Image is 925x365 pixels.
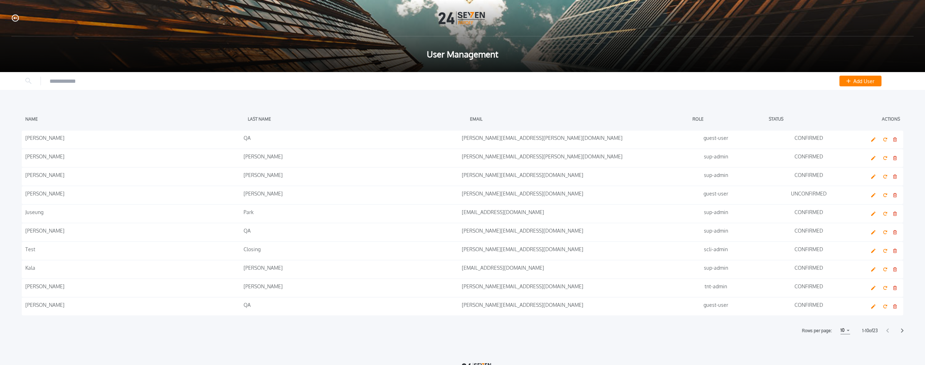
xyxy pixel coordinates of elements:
div: [PERSON_NAME][EMAIL_ADDRESS][PERSON_NAME][DOMAIN_NAME] [462,153,676,163]
button: 10 [840,327,850,334]
div: [PERSON_NAME][EMAIL_ADDRESS][DOMAIN_NAME] [462,227,676,238]
div: scli-admin [680,245,752,256]
div: [PERSON_NAME] [25,134,240,145]
button: [PERSON_NAME]QA[PERSON_NAME][EMAIL_ADDRESS][PERSON_NAME][DOMAIN_NAME]guest-userCONFIRMED [22,131,903,148]
button: Add User [839,76,881,86]
button: [PERSON_NAME][PERSON_NAME][PERSON_NAME][EMAIL_ADDRESS][DOMAIN_NAME]sup-adminCONFIRMED [22,168,903,186]
div: Kala [25,264,240,275]
div: sup-admin [680,171,752,182]
div: 10 [840,326,844,335]
div: guest-user [680,301,752,312]
label: Rows per page: [802,327,832,334]
div: [PERSON_NAME] [244,264,458,275]
button: [PERSON_NAME][PERSON_NAME][PERSON_NAME][EMAIL_ADDRESS][DOMAIN_NAME]guest-userUNCONFIRMED [22,186,903,204]
div: guest-user [680,190,752,201]
div: QA [244,227,458,238]
div: Closing [244,245,458,256]
button: JuseungPark[EMAIL_ADDRESS][DOMAIN_NAME]sup-adminCONFIRMED [22,205,903,223]
div: QA [244,134,458,145]
div: STATUS [769,113,878,124]
div: guest-user [680,134,752,145]
div: sup-admin [680,153,752,163]
div: CONFIRMED [755,245,863,256]
div: CONFIRMED [755,171,863,182]
img: Logo [439,11,486,25]
div: [PERSON_NAME][EMAIL_ADDRESS][DOMAIN_NAME] [462,245,676,256]
div: Juseung [25,208,240,219]
div: CONFIRMED [755,283,863,293]
div: [PERSON_NAME] [244,153,458,163]
div: sup-admin [680,264,752,275]
div: [PERSON_NAME] [25,153,240,163]
div: [PERSON_NAME] [244,171,458,182]
div: ROLE [693,113,766,124]
div: [PERSON_NAME] [25,190,240,201]
button: Kala[PERSON_NAME][EMAIL_ADDRESS][DOMAIN_NAME]sup-adminCONFIRMED [22,260,903,278]
div: CONFIRMED [755,153,863,163]
button: [PERSON_NAME]QA[PERSON_NAME][EMAIL_ADDRESS][DOMAIN_NAME]guest-userCONFIRMED [22,298,903,315]
div: tnt-admin [680,283,752,293]
div: QA [244,301,458,312]
div: [PERSON_NAME] [244,283,458,293]
div: [PERSON_NAME][EMAIL_ADDRESS][DOMAIN_NAME] [462,171,676,182]
div: [PERSON_NAME] [25,227,240,238]
label: 1 - 10 of 23 [862,327,878,334]
div: CONFIRMED [755,134,863,145]
button: [PERSON_NAME][PERSON_NAME][PERSON_NAME][EMAIL_ADDRESS][PERSON_NAME][DOMAIN_NAME]sup-adminCONFIRMED [22,149,903,167]
div: CONFIRMED [755,264,863,275]
button: [PERSON_NAME][PERSON_NAME][PERSON_NAME][EMAIL_ADDRESS][DOMAIN_NAME]tnt-adminCONFIRMED [22,279,903,297]
div: EMAIL [470,113,689,124]
div: [PERSON_NAME] [25,301,240,312]
div: [EMAIL_ADDRESS][DOMAIN_NAME] [462,208,676,219]
div: sup-admin [680,227,752,238]
div: [PERSON_NAME][EMAIL_ADDRESS][PERSON_NAME][DOMAIN_NAME] [462,134,676,145]
div: [PERSON_NAME][EMAIL_ADDRESS][DOMAIN_NAME] [462,301,676,312]
button: [PERSON_NAME]QA[PERSON_NAME][EMAIL_ADDRESS][DOMAIN_NAME]sup-adminCONFIRMED [22,223,903,241]
div: sup-admin [680,208,752,219]
button: TestClosing[PERSON_NAME][EMAIL_ADDRESS][DOMAIN_NAME]scli-adminCONFIRMED [22,242,903,260]
div: LAST NAME [248,113,467,124]
div: Actions [882,113,900,124]
div: CONFIRMED [755,227,863,238]
div: UNCONFIRMED [755,190,863,201]
div: Test [25,245,240,256]
div: CONFIRMED [755,301,863,312]
div: [PERSON_NAME] [244,190,458,201]
div: [PERSON_NAME] [25,283,240,293]
h1: User Management [427,48,498,61]
div: [EMAIL_ADDRESS][DOMAIN_NAME] [462,264,676,275]
span: Add User [853,77,874,85]
div: NAME [25,113,244,124]
div: [PERSON_NAME][EMAIL_ADDRESS][DOMAIN_NAME] [462,190,676,201]
div: [PERSON_NAME][EMAIL_ADDRESS][DOMAIN_NAME] [462,283,676,293]
div: CONFIRMED [755,208,863,219]
div: [PERSON_NAME] [25,171,240,182]
div: Park [244,208,458,219]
